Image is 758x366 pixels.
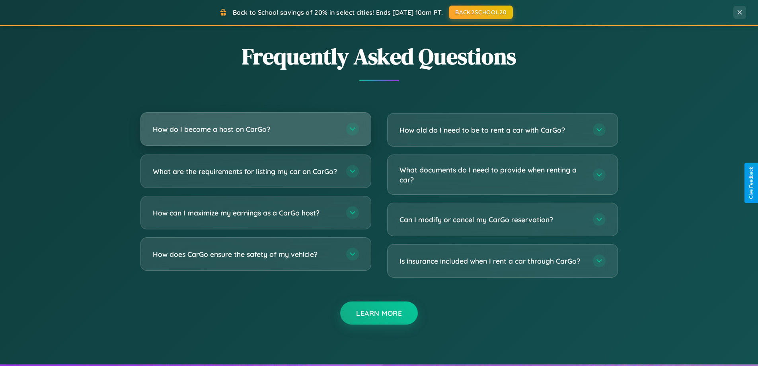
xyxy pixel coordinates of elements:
[153,249,338,259] h3: How does CarGo ensure the safety of my vehicle?
[153,166,338,176] h3: What are the requirements for listing my car on CarGo?
[153,208,338,218] h3: How can I maximize my earnings as a CarGo host?
[449,6,513,19] button: BACK2SCHOOL20
[748,167,754,199] div: Give Feedback
[399,215,585,225] h3: Can I modify or cancel my CarGo reservation?
[140,41,618,72] h2: Frequently Asked Questions
[399,165,585,184] h3: What documents do I need to provide when renting a car?
[233,8,443,16] span: Back to School savings of 20% in select cities! Ends [DATE] 10am PT.
[340,301,418,325] button: Learn More
[399,125,585,135] h3: How old do I need to be to rent a car with CarGo?
[153,124,338,134] h3: How do I become a host on CarGo?
[399,256,585,266] h3: Is insurance included when I rent a car through CarGo?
